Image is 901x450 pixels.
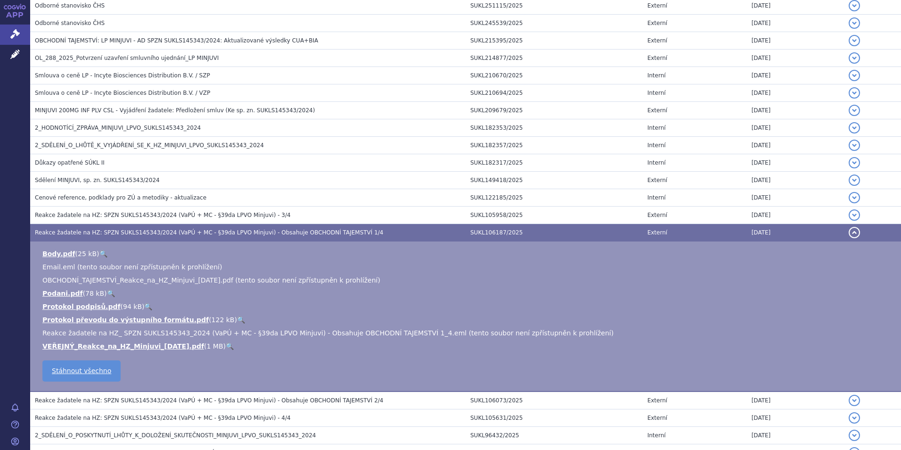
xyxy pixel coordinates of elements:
[647,397,667,404] span: Externí
[647,432,666,439] span: Interní
[107,290,115,297] a: 🔍
[35,212,291,218] span: Reakce žadatele na HZ: SPZN SUKLS145343/2024 (VaPÚ + MC - §39da LPVO Minjuvi) - 3/4
[466,137,643,154] td: SUKL182357/2025
[647,72,666,79] span: Interní
[747,50,844,67] td: [DATE]
[466,50,643,67] td: SUKL214877/2025
[35,177,160,183] span: Sdělení MINJUVI, sp. zn. SUKLS145343/2024
[647,37,667,44] span: Externí
[647,229,667,236] span: Externí
[42,315,892,325] li: ( )
[35,229,384,236] span: Reakce žadatele na HZ: SPZN SUKLS145343/2024 (VaPÚ + MC - §39da LPVO Minjuvi) - Obsahuje OBCHODNÍ...
[35,159,105,166] span: Důkazy opatřené SÚKL II
[35,125,201,131] span: 2_HODNOTÍCÍ_ZPRÁVA_MINJUVI_LPVO_SUKLS145343_2024
[849,52,860,64] button: detail
[647,177,667,183] span: Externí
[35,397,384,404] span: Reakce žadatele na HZ: SPZN SUKLS145343/2024 (VaPÚ + MC - §39da LPVO Minjuvi) - Obsahuje OBCHODNÍ...
[849,105,860,116] button: detail
[78,250,97,258] span: 25 kB
[747,224,844,242] td: [DATE]
[466,67,643,84] td: SUKL210670/2025
[849,395,860,406] button: detail
[747,392,844,409] td: [DATE]
[747,67,844,84] td: [DATE]
[466,102,643,119] td: SUKL209679/2025
[466,224,643,242] td: SUKL106187/2025
[747,154,844,172] td: [DATE]
[849,412,860,424] button: detail
[747,427,844,444] td: [DATE]
[42,342,204,350] a: VEŘEJNÝ_Reakce_na_HZ_Minjuvi_[DATE].pdf
[647,125,666,131] span: Interní
[35,72,210,79] span: Smlouva o ceně LP - Incyte Biosciences Distribution B.V. / SZP
[35,107,315,114] span: MINJUVI 200MG INF PLV CSL - Vyjádření žadatele: Předložení smluv (Ke sp. zn. SUKLS145343/2024)
[747,207,844,224] td: [DATE]
[849,17,860,29] button: detail
[647,415,667,421] span: Externí
[85,290,104,297] span: 78 kB
[647,55,667,61] span: Externí
[466,15,643,32] td: SUKL245539/2025
[647,107,667,114] span: Externí
[42,303,121,310] a: Protokol podpisů.pdf
[849,157,860,168] button: detail
[212,316,235,324] span: 122 kB
[747,119,844,137] td: [DATE]
[466,84,643,102] td: SUKL210694/2025
[466,32,643,50] td: SUKL215395/2025
[42,316,209,324] a: Protokol převodu do výstupního formátu.pdf
[237,316,245,324] a: 🔍
[647,2,667,9] span: Externí
[647,194,666,201] span: Interní
[42,302,892,311] li: ( )
[42,329,614,337] span: Reakce žadatele na HZ_ SPZN SUKLS145343_2024 (VaPÚ + MC - §39da LPVO Minjuvi) - Obsahuje OBCHODNÍ...
[42,342,892,351] li: ( )
[849,70,860,81] button: detail
[466,154,643,172] td: SUKL182317/2025
[35,142,264,149] span: 2_SDĚLENÍ_O_LHŮTĚ_K_VYJÁDŘENÍ_SE_K_HZ_MINJUVI_LPVO_SUKLS145343_2024
[226,342,234,350] a: 🔍
[849,122,860,133] button: detail
[35,55,219,61] span: OL_288_2025_Potvrzení uzavření smluvního ujednání_LP MINJUVI
[849,192,860,203] button: detail
[849,209,860,221] button: detail
[849,175,860,186] button: detail
[747,15,844,32] td: [DATE]
[99,250,107,258] a: 🔍
[42,290,83,297] a: Podani.pdf
[747,189,844,207] td: [DATE]
[35,194,206,201] span: Cenové reference, podklady pro ZÚ a metodiky - aktualizace
[42,289,892,298] li: ( )
[35,415,291,421] span: Reakce žadatele na HZ: SPZN SUKLS145343/2024 (VaPÚ + MC - §39da LPVO Minjuvi) - 4/4
[42,360,121,382] a: Stáhnout všechno
[35,20,105,26] span: Odborné stanovisko ČHS
[647,159,666,166] span: Interní
[144,303,152,310] a: 🔍
[849,227,860,238] button: detail
[42,276,380,284] span: OBCHODNÍ_TAJEMSTVÍ_Reakce_na_HZ_Minjuvi_[DATE].pdf (tento soubor není zpřístupněn k prohlížení)
[35,432,316,439] span: 2_SDĚLENÍ_O_POSKYTNUTÍ_LHŮTY_K_DOLOŽENÍ_SKUTEČNOSTI_MINJUVI_LPVO_SUKLS145343_2024
[747,102,844,119] td: [DATE]
[466,207,643,224] td: SUKL105958/2025
[849,35,860,46] button: detail
[647,90,666,96] span: Interní
[747,32,844,50] td: [DATE]
[747,409,844,427] td: [DATE]
[466,392,643,409] td: SUKL106073/2025
[647,20,667,26] span: Externí
[466,427,643,444] td: SUKL96432/2025
[207,342,223,350] span: 1 MB
[747,172,844,189] td: [DATE]
[647,212,667,218] span: Externí
[123,303,142,310] span: 94 kB
[849,430,860,441] button: detail
[849,87,860,99] button: detail
[35,37,318,44] span: OBCHODNÍ TAJEMSTVÍ: LP MINJUVI - AD SPZN SUKLS145343/2024: Aktualizované výsledky CUA+BIA
[42,250,75,258] a: Body.pdf
[647,142,666,149] span: Interní
[466,172,643,189] td: SUKL149418/2025
[42,263,222,271] span: Email.eml (tento soubor není zpřístupněn k prohlížení)
[466,189,643,207] td: SUKL122185/2025
[35,90,210,96] span: Smlouva o ceně LP - Incyte Biosciences Distribution B.V. / VZP
[35,2,105,9] span: Odborné stanovisko ČHS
